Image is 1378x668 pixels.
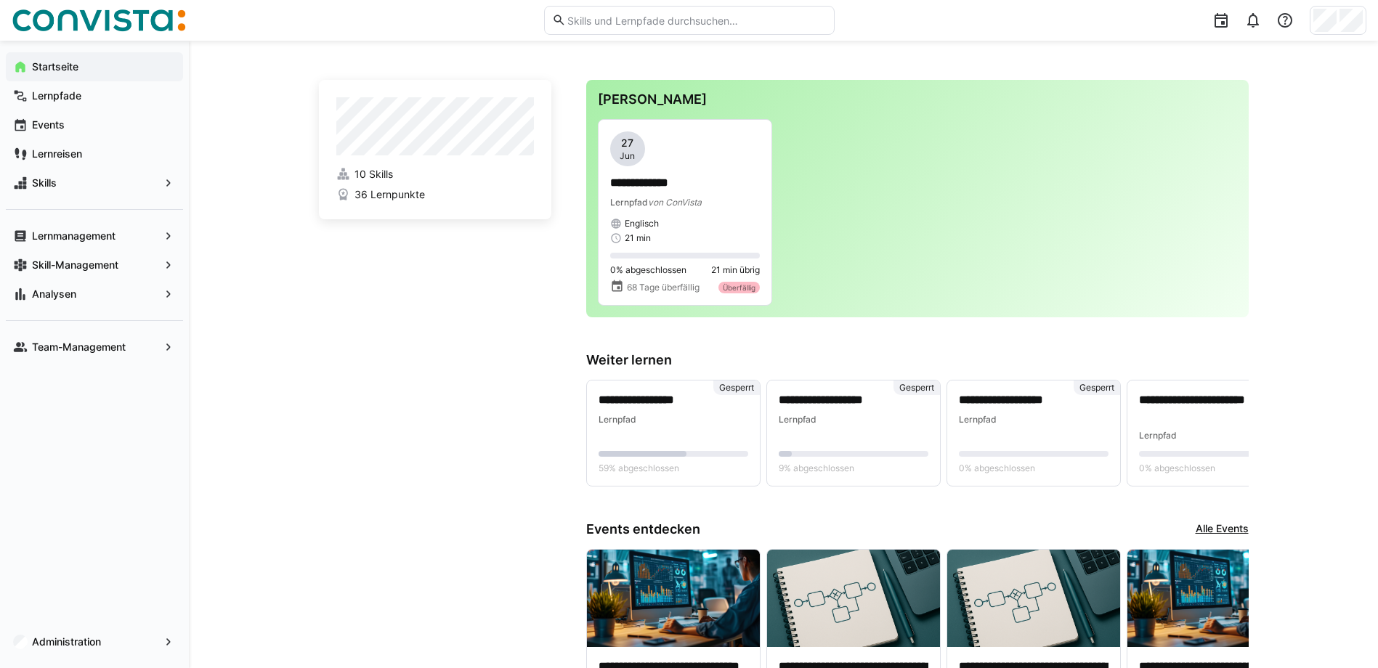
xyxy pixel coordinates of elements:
[354,167,393,182] span: 10 Skills
[620,150,635,162] span: Jun
[627,282,700,293] span: 68 Tage überfällig
[767,550,940,647] img: image
[625,218,659,229] span: Englisch
[566,14,826,27] input: Skills und Lernpfade durchsuchen…
[610,197,648,208] span: Lernpfad
[586,521,700,537] h3: Events entdecken
[1139,463,1215,474] span: 0% abgeschlossen
[354,187,425,202] span: 36 Lernpunkte
[621,136,633,150] span: 27
[599,414,636,425] span: Lernpfad
[719,382,754,394] span: Gesperrt
[648,197,702,208] span: von ConVista
[959,463,1035,474] span: 0% abgeschlossen
[1139,430,1177,441] span: Lernpfad
[336,167,534,182] a: 10 Skills
[779,414,816,425] span: Lernpfad
[718,282,760,293] div: Überfällig
[1079,382,1114,394] span: Gesperrt
[711,264,760,276] span: 21 min übrig
[947,550,1120,647] img: image
[586,352,1249,368] h3: Weiter lernen
[587,550,760,647] img: image
[959,414,997,425] span: Lernpfad
[1127,550,1300,647] img: image
[899,382,934,394] span: Gesperrt
[598,91,1237,107] h3: [PERSON_NAME]
[1196,521,1249,537] a: Alle Events
[599,463,679,474] span: 59% abgeschlossen
[625,232,651,244] span: 21 min
[610,264,686,276] span: 0% abgeschlossen
[779,463,854,474] span: 9% abgeschlossen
